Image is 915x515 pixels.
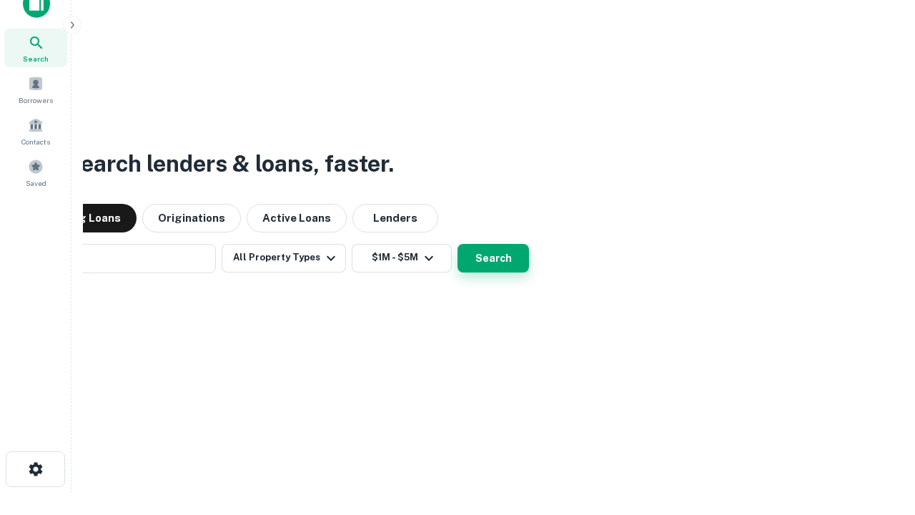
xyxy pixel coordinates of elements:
[457,244,529,273] button: Search
[4,112,67,150] a: Contacts
[26,177,46,189] span: Saved
[352,244,452,273] button: $1M - $5M
[247,204,347,232] button: Active Loans
[65,147,394,181] h3: Search lenders & loans, faster.
[844,401,915,469] iframe: Chat Widget
[142,204,241,232] button: Originations
[19,94,53,106] span: Borrowers
[21,136,50,147] span: Contacts
[352,204,438,232] button: Lenders
[222,244,346,273] button: All Property Types
[4,70,67,109] a: Borrowers
[4,153,67,192] a: Saved
[4,29,67,67] a: Search
[23,53,49,64] span: Search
